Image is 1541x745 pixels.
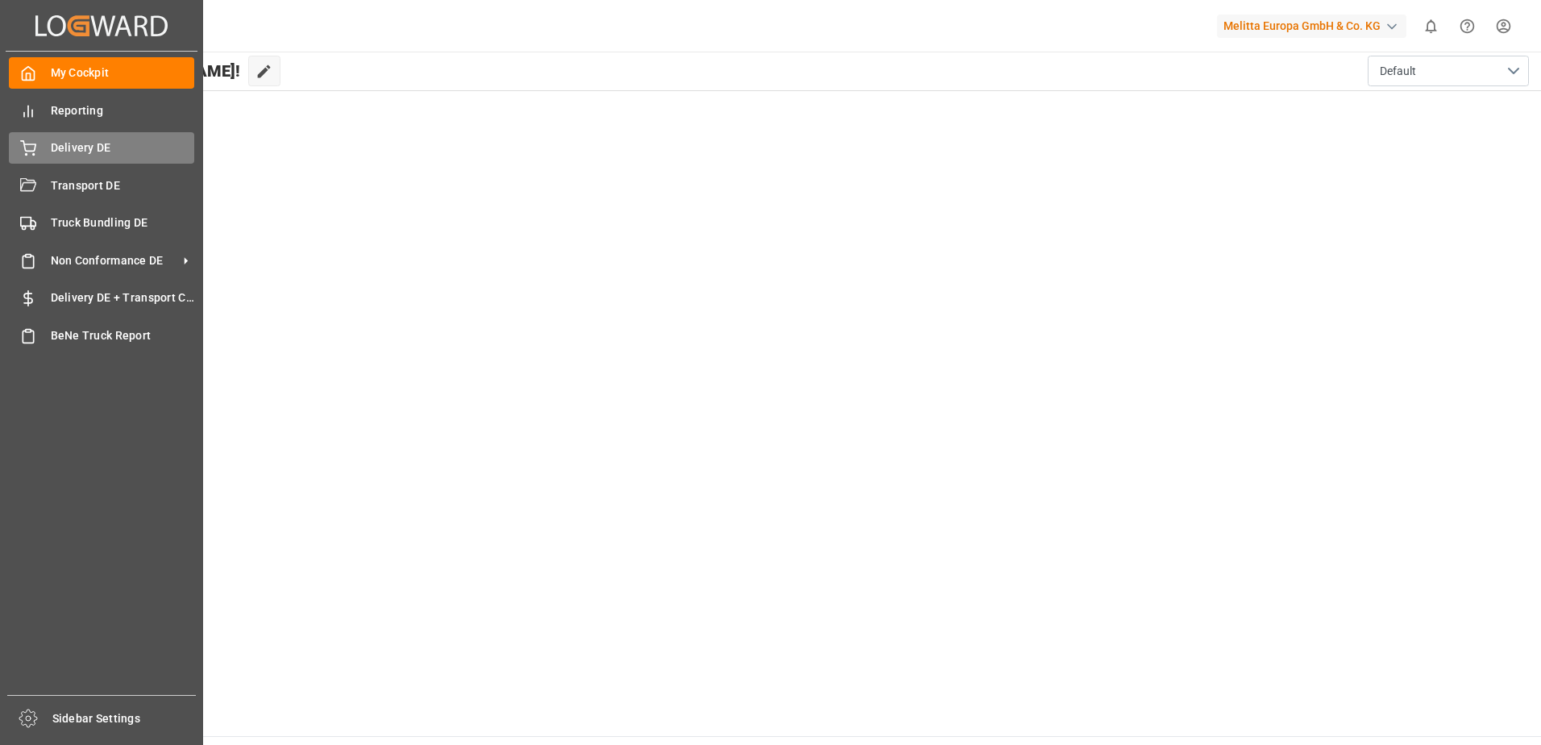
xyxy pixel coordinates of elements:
[1368,56,1529,86] button: open menu
[1217,10,1413,41] button: Melitta Europa GmbH & Co. KG
[9,57,194,89] a: My Cockpit
[51,252,178,269] span: Non Conformance DE
[9,94,194,126] a: Reporting
[1449,8,1485,44] button: Help Center
[9,132,194,164] a: Delivery DE
[51,102,195,119] span: Reporting
[51,289,195,306] span: Delivery DE + Transport Cost
[51,139,195,156] span: Delivery DE
[1413,8,1449,44] button: show 0 new notifications
[9,169,194,201] a: Transport DE
[52,710,197,727] span: Sidebar Settings
[51,327,195,344] span: BeNe Truck Report
[51,65,195,81] span: My Cockpit
[67,56,240,86] span: Hello [PERSON_NAME]!
[51,214,195,231] span: Truck Bundling DE
[9,319,194,351] a: BeNe Truck Report
[9,282,194,314] a: Delivery DE + Transport Cost
[51,177,195,194] span: Transport DE
[9,207,194,239] a: Truck Bundling DE
[1380,63,1416,80] span: Default
[1217,15,1406,38] div: Melitta Europa GmbH & Co. KG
